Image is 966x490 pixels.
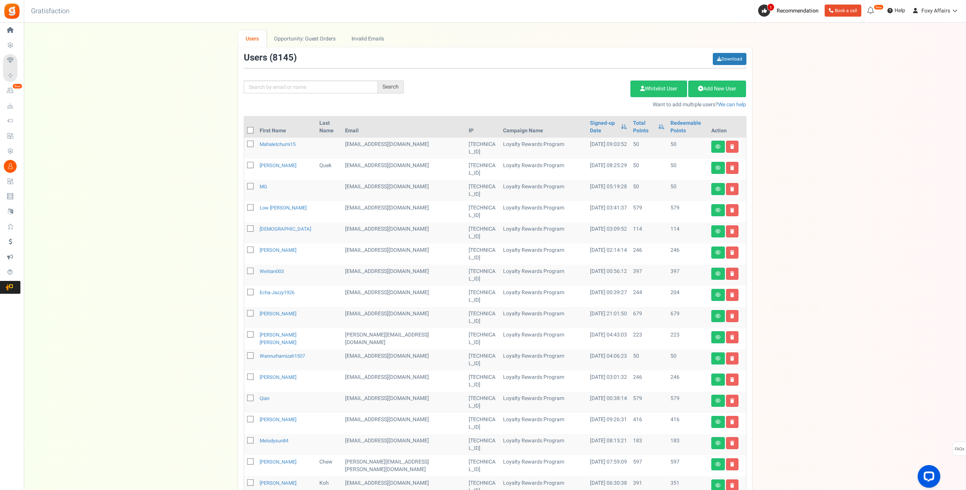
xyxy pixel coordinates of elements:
[342,180,466,201] td: customer
[730,335,734,340] i: Delete user
[500,265,587,286] td: Loyalty Rewards Program
[316,455,342,476] td: Chew
[630,286,667,307] td: 244
[466,201,500,222] td: [TECHNICAL_ID]
[260,331,296,346] a: [PERSON_NAME] [PERSON_NAME]
[630,81,687,97] a: Whitelist User
[921,7,950,15] span: Foxy Affairs
[667,286,708,307] td: 204
[12,84,22,89] em: New
[342,349,466,371] td: customer
[260,141,296,148] a: mahaletchumi15
[630,392,667,413] td: 579
[715,441,721,445] i: View details
[238,30,267,47] a: Users
[500,371,587,392] td: Loyalty Rewards Program
[667,222,708,243] td: 114
[730,144,734,149] i: Delete user
[730,314,734,318] i: Delete user
[630,265,667,286] td: 397
[3,84,20,97] a: New
[342,434,466,455] td: customer
[272,51,294,64] span: 8145
[466,159,500,180] td: [TECHNICAL_ID]
[954,442,964,456] span: FAQs
[344,30,392,47] a: Invalid Emails
[587,243,630,265] td: [DATE] 02:14:14
[466,392,500,413] td: [TECHNICAL_ID]
[667,265,708,286] td: 397
[587,328,630,349] td: [DATE] 04:43:03
[260,310,296,317] a: [PERSON_NAME]
[730,166,734,170] i: Delete user
[260,289,294,296] a: echa-jazzy1926
[715,187,721,191] i: View details
[466,180,500,201] td: [TECHNICAL_ID]
[630,243,667,265] td: 246
[715,271,721,276] i: View details
[730,399,734,403] i: Delete user
[667,455,708,476] td: 597
[874,5,884,10] em: New
[260,458,296,465] a: [PERSON_NAME]
[587,201,630,222] td: [DATE] 03:41:37
[260,374,296,381] a: [PERSON_NAME]
[466,243,500,265] td: [TECHNICAL_ID]
[825,5,861,17] a: Book a call
[587,265,630,286] td: [DATE] 00:56:12
[342,455,466,476] td: customer
[713,53,746,65] a: Download
[466,328,500,349] td: [TECHNICAL_ID]
[630,328,667,349] td: 223
[715,314,721,318] i: View details
[730,420,734,424] i: Delete user
[342,328,466,349] td: [PERSON_NAME][EMAIL_ADDRESS][DOMAIN_NAME]
[715,483,721,488] i: View details
[342,243,466,265] td: customer
[587,222,630,243] td: [DATE] 03:09:52
[715,293,721,297] i: View details
[500,413,587,434] td: Loyalty Rewards Program
[466,371,500,392] td: [TECHNICAL_ID]
[500,434,587,455] td: Loyalty Rewards Program
[342,307,466,328] td: customer
[342,116,466,138] th: Email
[730,229,734,234] i: Delete user
[500,349,587,371] td: Loyalty Rewards Program
[630,180,667,201] td: 50
[667,159,708,180] td: 50
[758,5,822,17] a: 1 Recommendation
[260,268,284,275] a: weitian003
[342,392,466,413] td: customer
[466,138,500,159] td: [TECHNICAL_ID]
[466,222,500,243] td: [TECHNICAL_ID]
[500,180,587,201] td: Loyalty Rewards Program
[667,349,708,371] td: 50
[500,328,587,349] td: Loyalty Rewards Program
[342,286,466,307] td: customer
[630,413,667,434] td: 416
[730,377,734,382] i: Delete user
[260,162,296,169] a: [PERSON_NAME]
[260,247,296,254] a: [PERSON_NAME]
[893,7,905,14] span: Help
[316,116,342,138] th: Last Name
[260,437,288,444] a: melodysun84
[587,413,630,434] td: [DATE] 09:26:31
[260,352,305,360] a: wannurhamizah1507
[342,201,466,222] td: customer
[466,307,500,328] td: [TECHNICAL_ID]
[667,307,708,328] td: 679
[630,307,667,328] td: 679
[260,416,296,423] a: [PERSON_NAME]
[500,286,587,307] td: Loyalty Rewards Program
[466,286,500,307] td: [TECHNICAL_ID]
[466,349,500,371] td: [TECHNICAL_ID]
[708,116,746,138] th: Action
[730,250,734,255] i: Delete user
[587,392,630,413] td: [DATE] 00:38:14
[715,399,721,403] i: View details
[670,119,705,135] a: Redeemable Points
[500,138,587,159] td: Loyalty Rewards Program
